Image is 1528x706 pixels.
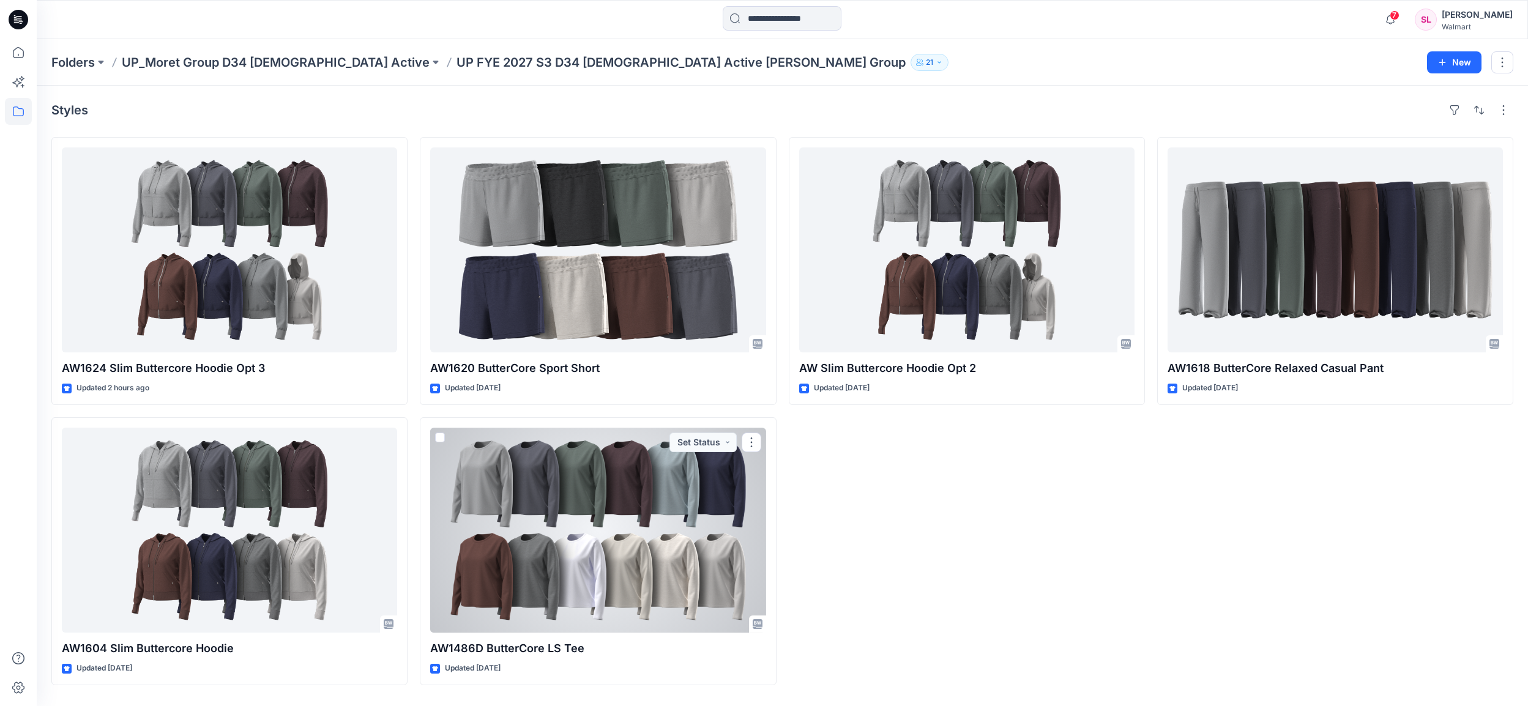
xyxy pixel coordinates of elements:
[51,103,88,117] h4: Styles
[62,428,397,633] a: AW1604 Slim Buttercore Hoodie
[430,147,766,352] a: AW1620 ButterCore Sport Short
[799,360,1135,377] p: AW Slim Buttercore Hoodie Opt 2
[457,54,906,71] p: UP FYE 2027 S3 D34 [DEMOGRAPHIC_DATA] Active [PERSON_NAME] Group
[445,662,501,675] p: Updated [DATE]
[430,428,766,633] a: AW1486D ButterCore LS Tee
[430,640,766,657] p: AW1486D ButterCore LS Tee
[1442,22,1513,31] div: Walmart
[814,382,870,395] p: Updated [DATE]
[62,147,397,352] a: AW1624 Slim Buttercore Hoodie Opt 3
[1168,360,1503,377] p: AW1618 ButterCore Relaxed Casual Pant
[1168,147,1503,352] a: AW1618 ButterCore Relaxed Casual Pant
[76,382,149,395] p: Updated 2 hours ago
[1442,7,1513,22] div: [PERSON_NAME]
[62,360,397,377] p: AW1624 Slim Buttercore Hoodie Opt 3
[62,640,397,657] p: AW1604 Slim Buttercore Hoodie
[911,54,948,71] button: 21
[122,54,430,71] a: UP_Moret Group D34 [DEMOGRAPHIC_DATA] Active
[430,360,766,377] p: AW1620 ButterCore Sport Short
[76,662,132,675] p: Updated [DATE]
[799,147,1135,352] a: AW Slim Buttercore Hoodie Opt 2
[926,56,933,69] p: 21
[1390,10,1399,20] span: 7
[1415,9,1437,31] div: SL
[445,382,501,395] p: Updated [DATE]
[51,54,95,71] a: Folders
[1182,382,1238,395] p: Updated [DATE]
[1427,51,1481,73] button: New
